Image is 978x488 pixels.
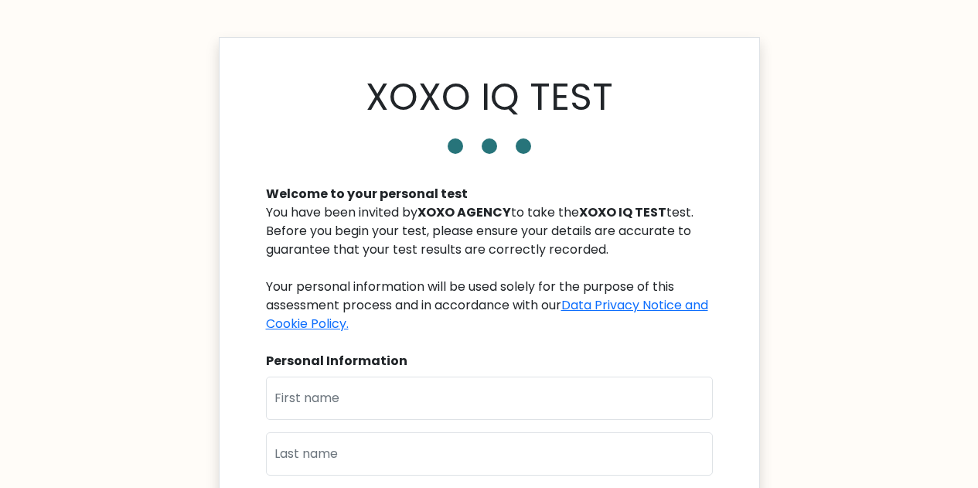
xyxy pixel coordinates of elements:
div: Welcome to your personal test [266,185,713,203]
input: First name [266,377,713,420]
a: Data Privacy Notice and Cookie Policy. [266,296,708,333]
div: You have been invited by to take the test. Before you begin your test, please ensure your details... [266,203,713,333]
b: XOXO AGENCY [417,203,511,221]
input: Last name [266,432,713,476]
h1: XOXO IQ TEST [366,75,613,120]
b: XOXO IQ TEST [579,203,666,221]
div: Personal Information [266,352,713,370]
